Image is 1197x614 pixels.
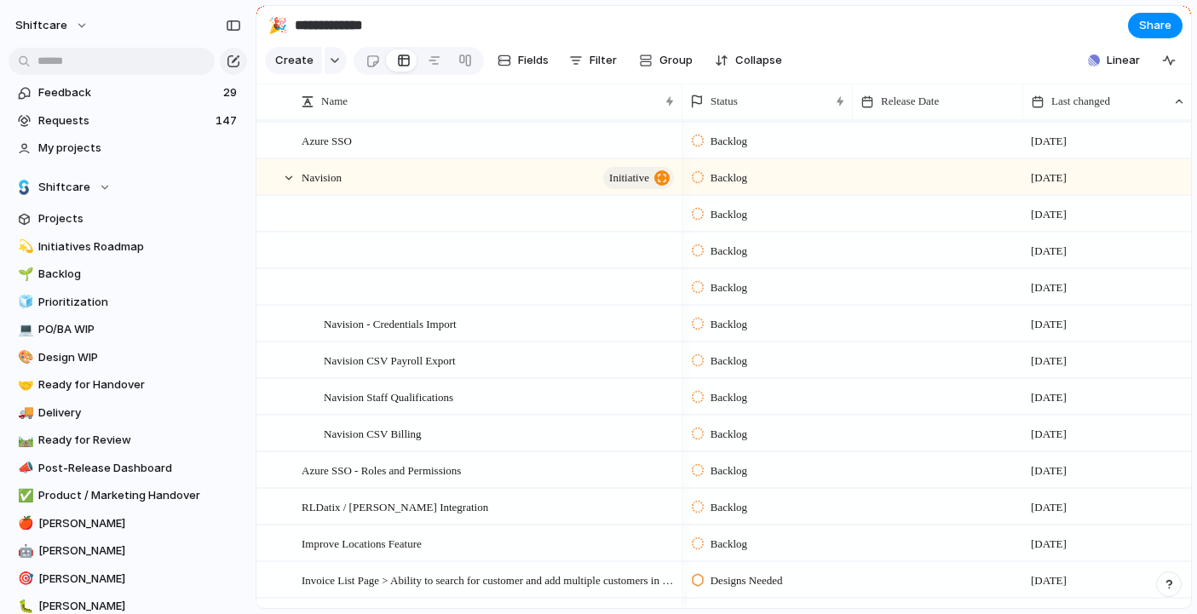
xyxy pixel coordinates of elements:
span: Backlog [711,206,747,223]
span: [DATE] [1031,133,1067,150]
div: ✅ [18,486,30,506]
button: 🌱 [15,266,32,283]
button: Collapse [708,47,789,74]
a: ✅Product / Marketing Handover [9,483,247,508]
span: Collapse [735,52,782,69]
span: Release Date [881,93,939,110]
span: Designs Needed [711,572,783,589]
span: Backlog [711,133,747,150]
span: RLDatix / [PERSON_NAME] Integration [302,496,488,516]
span: Feedback [38,84,218,101]
span: Delivery [38,405,241,422]
span: Projects [38,210,241,227]
span: Backlog [711,462,747,479]
button: shiftcare [8,12,97,39]
button: initiative [603,167,674,189]
span: [DATE] [1031,426,1067,443]
div: 💻 [18,320,30,340]
span: [DATE] [1031,169,1067,186]
button: 🚚 [15,405,32,422]
span: Post-Release Dashboard [38,460,241,477]
button: Group [630,47,701,74]
a: 💫Initiatives Roadmap [9,234,247,260]
span: Backlog [711,243,747,260]
span: [DATE] [1031,206,1067,223]
a: 🎯[PERSON_NAME] [9,566,247,592]
div: 🎯 [18,569,30,588]
a: 🚚Delivery [9,400,247,426]
span: [DATE] [1031,243,1067,260]
span: Shiftcare [38,179,90,196]
div: 🧊Prioritization [9,290,247,315]
a: 🤖[PERSON_NAME] [9,538,247,564]
div: 🚚 [18,403,30,422]
span: Group [659,52,693,69]
span: [DATE] [1031,462,1067,479]
span: Initiatives Roadmap [38,238,241,255]
span: Navision - Credentials Import [324,313,457,333]
span: [DATE] [1031,279,1067,296]
a: Feedback29 [9,80,247,106]
button: Share [1128,13,1183,38]
div: 📣 [18,458,30,478]
span: [DATE] [1031,316,1067,333]
a: 🛤️Ready for Review [9,428,247,453]
button: ✅ [15,487,32,504]
button: 🤖 [15,542,32,559]
span: Backlog [711,279,747,296]
button: Shiftcare [9,175,247,200]
span: Backlog [711,353,747,370]
span: Backlog [38,266,241,283]
a: Projects [9,206,247,232]
div: 🤝Ready for Handover [9,372,247,398]
span: [DATE] [1031,536,1067,553]
a: Requests147 [9,108,247,134]
span: Navision CSV Billing [324,423,422,443]
button: Filter [562,47,624,74]
span: Status [711,93,738,110]
span: Ready for Handover [38,376,241,393]
span: Backlog [711,536,747,553]
button: 💻 [15,321,32,338]
div: 🛤️ [18,431,30,450]
span: Azure SSO - Roles and Permissions [302,460,461,479]
span: Backlog [711,316,747,333]
span: PO/BA WIP [38,321,241,338]
div: 🌱 [18,265,30,284]
button: 🎨 [15,349,32,366]
span: Product / Marketing Handover [38,487,241,504]
span: [DATE] [1031,572,1067,589]
div: 🍎 [18,514,30,533]
span: Ready for Review [38,432,241,449]
span: Improve Locations Feature [302,533,422,553]
span: Last changed [1051,93,1110,110]
span: My projects [38,140,241,157]
span: [DATE] [1031,389,1067,406]
span: Prioritization [38,294,241,311]
span: Azure SSO [302,130,352,150]
a: 💻PO/BA WIP [9,317,247,342]
span: [PERSON_NAME] [38,542,241,559]
span: Backlog [711,426,747,443]
span: Navision CSV Payroll Export [324,350,456,370]
button: 💫 [15,238,32,255]
button: Fields [491,47,555,74]
div: 🎨 [18,347,30,367]
button: Linear [1081,48,1147,73]
span: initiative [609,166,649,190]
div: 🎉 [268,14,287,37]
button: 🎉 [264,12,291,39]
span: Linear [1107,52,1140,69]
div: 🤖 [18,542,30,561]
a: 🌱Backlog [9,261,247,287]
span: Backlog [711,169,747,186]
a: 🍎[PERSON_NAME] [9,511,247,537]
span: shiftcare [15,17,67,34]
span: 29 [223,84,240,101]
span: [PERSON_NAME] [38,515,241,532]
